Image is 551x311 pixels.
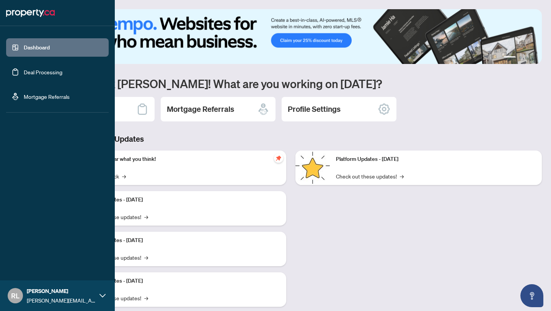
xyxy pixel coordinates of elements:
span: [PERSON_NAME][EMAIL_ADDRESS][DOMAIN_NAME] [27,296,96,304]
a: Deal Processing [24,69,62,75]
h2: Mortgage Referrals [167,104,234,115]
span: → [144,213,148,221]
p: Platform Updates - [DATE] [336,155,536,164]
a: Dashboard [24,44,50,51]
button: 3 [525,56,528,59]
h1: Welcome back [PERSON_NAME]! What are you working on [DATE]? [40,76,542,91]
span: → [400,172,404,180]
span: [PERSON_NAME] [27,287,96,295]
p: We want to hear what you think! [80,155,280,164]
p: Platform Updates - [DATE] [80,277,280,285]
img: logo [6,7,55,19]
span: → [122,172,126,180]
h2: Profile Settings [288,104,341,115]
p: Platform Updates - [DATE] [80,236,280,245]
a: Check out these updates!→ [336,172,404,180]
button: Open asap [520,284,543,307]
img: Slide 0 [40,9,542,64]
span: → [144,253,148,262]
p: Platform Updates - [DATE] [80,196,280,204]
span: RL [11,290,20,301]
span: pushpin [274,154,283,163]
button: 2 [519,56,522,59]
button: 4 [531,56,534,59]
img: Platform Updates - June 23, 2025 [295,151,330,185]
button: 1 [504,56,516,59]
h3: Brokerage & Industry Updates [40,134,542,144]
span: → [144,294,148,302]
a: Mortgage Referrals [24,93,70,100]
